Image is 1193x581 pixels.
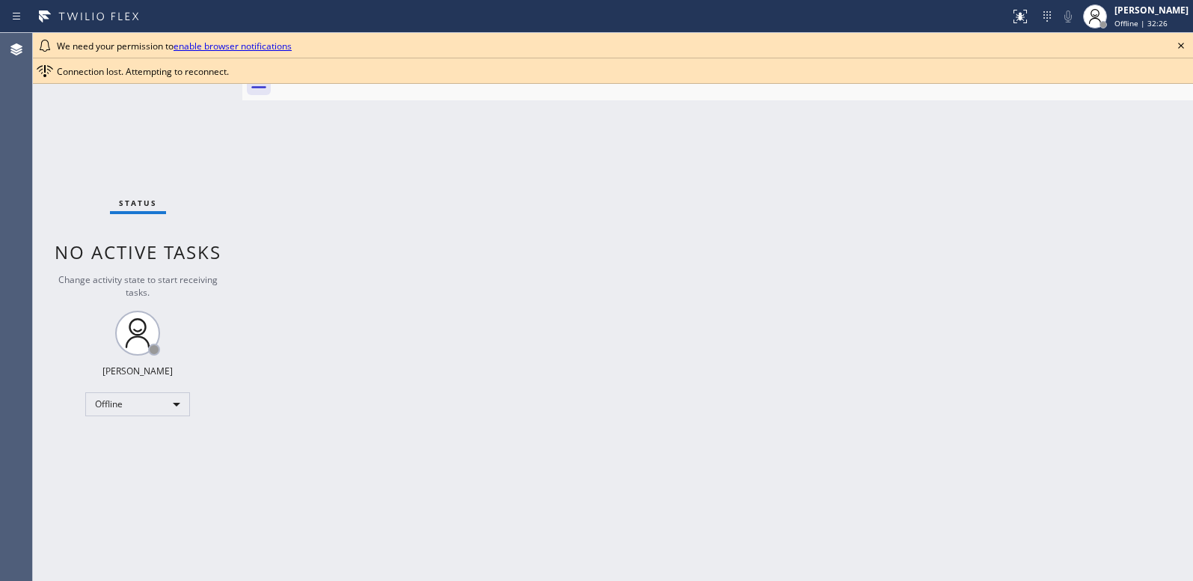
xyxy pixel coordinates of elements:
[1114,4,1189,16] div: [PERSON_NAME]
[57,65,229,78] span: Connection lost. Attempting to reconnect.
[55,240,221,264] span: No active tasks
[85,392,190,416] div: Offline
[58,273,218,299] span: Change activity state to start receiving tasks.
[174,40,292,52] a: enable browser notifications
[119,198,157,208] span: Status
[1058,6,1079,27] button: Mute
[57,40,292,52] span: We need your permission to
[102,365,173,377] div: [PERSON_NAME]
[1114,18,1168,28] span: Offline | 32:26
